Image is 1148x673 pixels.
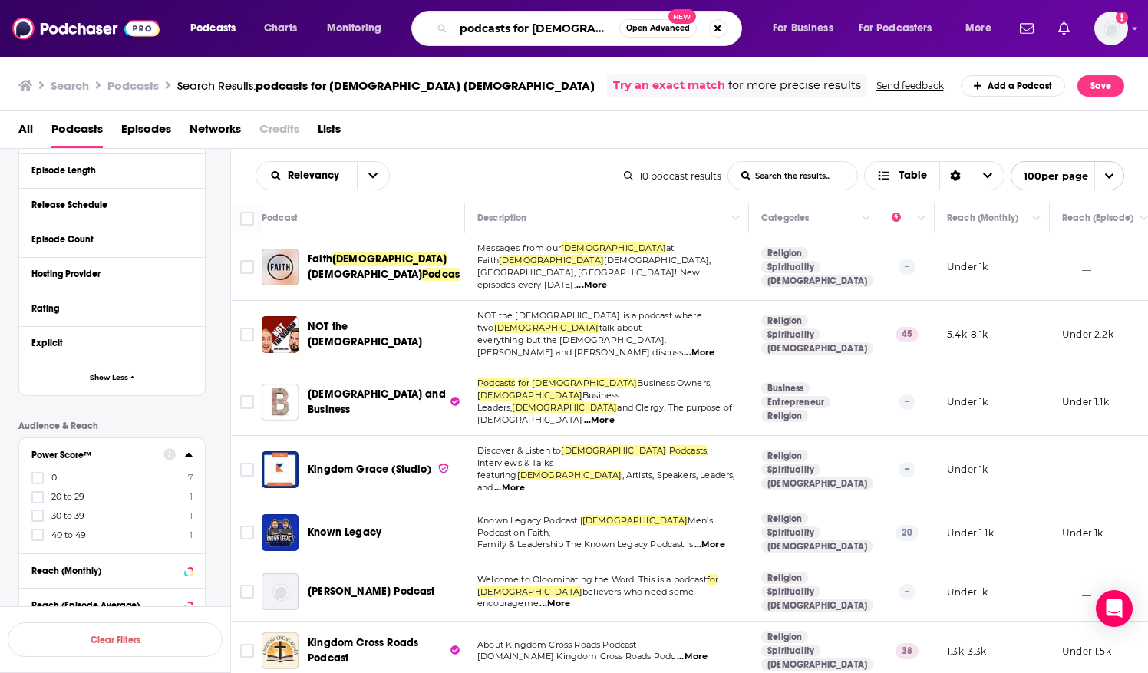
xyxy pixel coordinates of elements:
[761,513,808,525] a: Religion
[318,117,341,148] span: Lists
[669,445,707,456] span: Podcasts
[859,18,932,39] span: For Podcasters
[316,16,401,41] button: open menu
[31,229,193,249] button: Episode Count
[31,338,183,348] div: Explicit
[619,19,697,38] button: Open AdvancedNew
[939,162,972,190] div: Sort Direction
[477,515,582,526] span: Known Legacy Podcast |
[517,470,622,480] span: [DEMOGRAPHIC_DATA]
[626,25,690,32] span: Open Advanced
[561,242,666,253] span: [DEMOGRAPHIC_DATA]
[899,394,915,410] p: --
[31,195,193,214] button: Release Schedule
[761,247,808,259] a: Religion
[728,77,861,94] span: for more precise results
[262,316,299,353] img: NOT the Sermon
[761,382,810,394] a: Business
[477,242,561,253] span: Messages from our
[477,586,694,609] span: believers who need some encourageme
[31,595,193,614] button: Reach (Episode Average)
[308,320,422,348] span: NOT the [DEMOGRAPHIC_DATA]
[1094,12,1128,45] img: User Profile
[264,18,297,39] span: Charts
[518,378,530,388] span: for
[761,261,820,273] a: Spirituality
[624,170,721,182] div: 10 podcast results
[582,515,688,526] span: [DEMOGRAPHIC_DATA]
[31,333,193,352] button: Explicit
[51,117,103,148] a: Podcasts
[896,327,919,342] p: 45
[947,526,994,539] p: Under 1.1k
[637,378,711,388] span: Business Owners,
[256,170,357,181] button: open menu
[494,322,599,333] span: [DEMOGRAPHIC_DATA]
[532,378,637,388] span: [DEMOGRAPHIC_DATA]
[576,279,607,292] span: ...More
[31,444,163,464] button: Power Score™
[499,255,604,266] span: [DEMOGRAPHIC_DATA]
[684,347,714,359] span: ...More
[19,361,205,395] button: Show Less
[262,573,299,610] img: Jordan's Podcast
[947,395,988,408] p: Under 1k
[604,255,711,266] span: [DEMOGRAPHIC_DATA],
[1062,260,1091,273] p: __
[31,234,183,245] div: Episode Count
[308,319,460,350] a: NOT the [DEMOGRAPHIC_DATA]
[955,16,1011,41] button: open menu
[262,384,299,421] img: Bible and Business
[18,421,206,431] p: Audience & Reach
[31,303,183,314] div: Rating
[477,267,700,290] span: [GEOGRAPHIC_DATA], [GEOGRAPHIC_DATA]! New episodes every [DATE].
[761,477,873,490] a: [DEMOGRAPHIC_DATA]
[872,79,948,92] button: Send feedback
[494,482,525,494] span: ...More
[477,310,702,333] span: NOT the [DEMOGRAPHIC_DATA] is a podcast where two
[190,491,193,502] span: 1
[90,374,128,382] span: Show Less
[761,586,820,598] a: Spirituality
[31,560,193,579] button: Reach (Monthly)
[761,526,820,539] a: Spirituality
[477,539,693,549] span: Family & Leadership The Known Legacy Podcast is
[240,260,254,274] span: Toggle select row
[308,252,332,266] span: Faith
[31,264,193,283] button: Hosting Provider
[864,161,1004,190] h2: Choose View
[857,209,876,228] button: Column Actions
[761,599,873,612] a: [DEMOGRAPHIC_DATA]
[1077,75,1124,97] button: Save
[454,16,619,41] input: Search podcasts, credits, & more...
[761,328,820,341] a: Spirituality
[308,388,446,416] span: [DEMOGRAPHIC_DATA] and Business
[308,462,450,477] a: Kingdom Grace (Studio)
[51,491,84,502] span: 20 to 29
[773,18,833,39] span: For Business
[31,299,193,318] button: Rating
[308,268,422,281] span: [DEMOGRAPHIC_DATA]
[327,18,381,39] span: Monitoring
[31,450,153,460] div: Power Score™
[31,160,193,180] button: Episode Length
[477,651,676,661] span: [DOMAIN_NAME] Kingdom Cross Roads Podc
[899,462,915,477] p: --
[422,268,467,281] span: Podcasts
[761,315,808,327] a: Religion
[308,525,381,540] a: Known Legacy
[262,451,299,488] img: Kingdom Grace (Studio)
[308,635,460,666] a: Kingdom Cross Roads Podcast
[899,170,927,181] span: Table
[912,209,931,228] button: Column Actions
[51,529,86,540] span: 40 to 49
[12,14,160,43] img: Podchaser - Follow, Share and Rate Podcasts
[1014,15,1040,41] a: Show notifications dropdown
[262,249,299,285] a: Faith Christian Church Podcasts
[308,636,418,665] span: Kingdom Cross Roads Podcast
[1062,463,1091,476] p: __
